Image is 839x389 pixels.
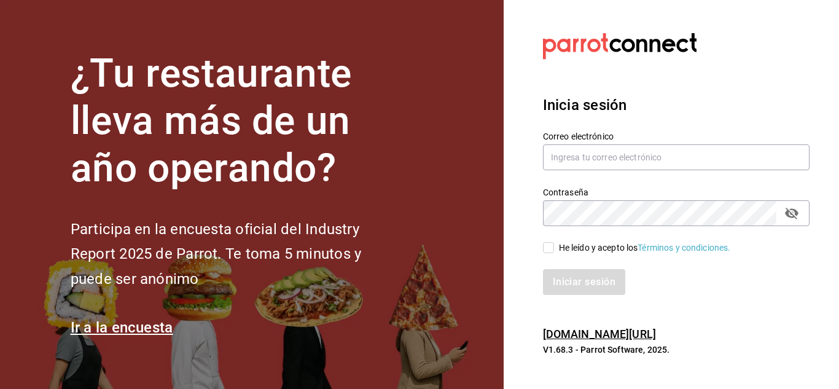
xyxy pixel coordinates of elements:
div: He leído y acepto los [559,242,731,254]
label: Contraseña [543,188,810,197]
h3: Inicia sesión [543,94,810,116]
input: Ingresa tu correo electrónico [543,144,810,170]
a: Términos y condiciones. [638,243,730,253]
label: Correo electrónico [543,132,810,141]
a: [DOMAIN_NAME][URL] [543,328,656,340]
a: Ir a la encuesta [71,319,173,336]
p: V1.68.3 - Parrot Software, 2025. [543,344,810,356]
h2: Participa en la encuesta oficial del Industry Report 2025 de Parrot. Te toma 5 minutos y puede se... [71,217,402,292]
button: passwordField [781,203,802,224]
h1: ¿Tu restaurante lleva más de un año operando? [71,50,402,192]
